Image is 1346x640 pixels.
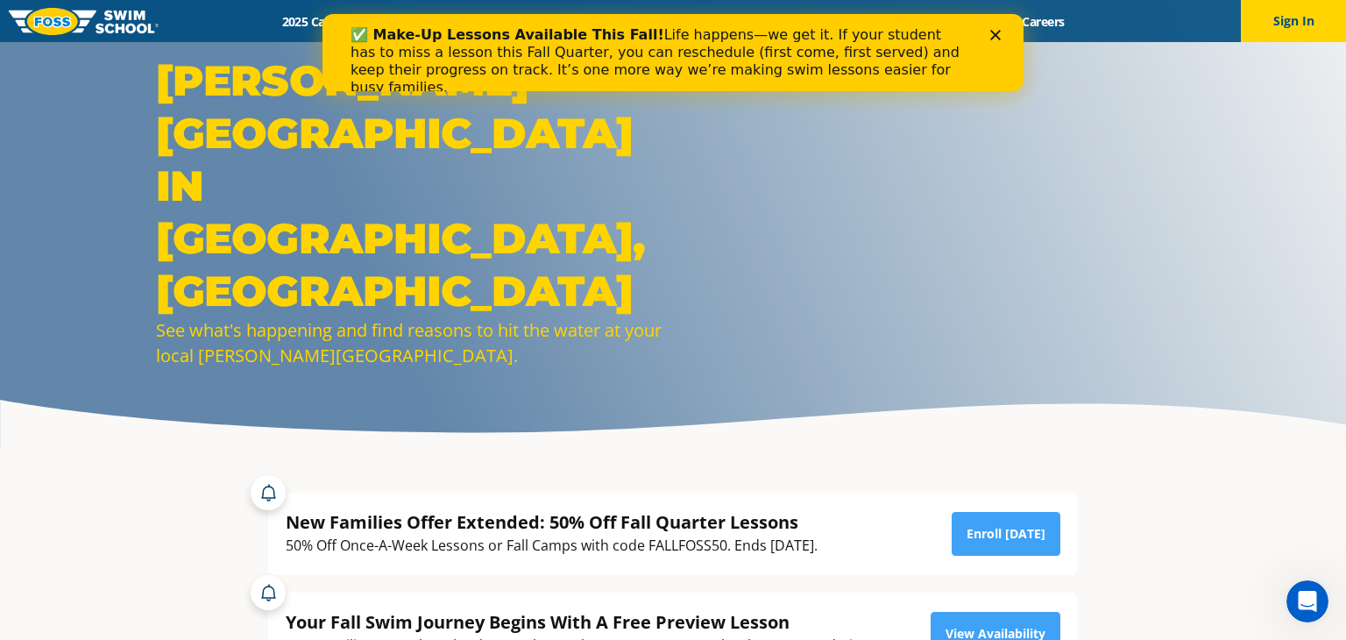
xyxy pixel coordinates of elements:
[156,317,664,368] div: See what's happening and find reasons to hit the water at your local [PERSON_NAME][GEOGRAPHIC_DATA].
[286,510,818,534] div: New Families Offer Extended: 50% Off Fall Quarter Lessons
[766,13,952,30] a: Swim Like [PERSON_NAME]
[9,8,159,35] img: FOSS Swim School Logo
[1286,580,1328,622] iframe: Intercom live chat
[376,13,450,30] a: Schools
[266,13,376,30] a: 2025 Calendar
[28,12,645,82] div: Life happens—we get it. If your student has to miss a lesson this Fall Quarter, you can reschedul...
[952,13,1007,30] a: Blog
[28,12,342,29] b: ✅ Make-Up Lessons Available This Fall!
[952,512,1060,556] a: Enroll [DATE]
[322,14,1024,91] iframe: Intercom live chat banner
[286,534,818,558] div: 50% Off Once-A-Week Lessons or Fall Camps with code FALLFOSS50. Ends [DATE].
[668,16,685,26] div: Close
[604,13,767,30] a: About [PERSON_NAME]
[286,610,874,634] div: Your Fall Swim Journey Begins With A Free Preview Lesson
[1007,13,1080,30] a: Careers
[156,54,664,317] h1: [PERSON_NAME][GEOGRAPHIC_DATA] in [GEOGRAPHIC_DATA], [GEOGRAPHIC_DATA]
[450,13,603,30] a: Swim Path® Program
